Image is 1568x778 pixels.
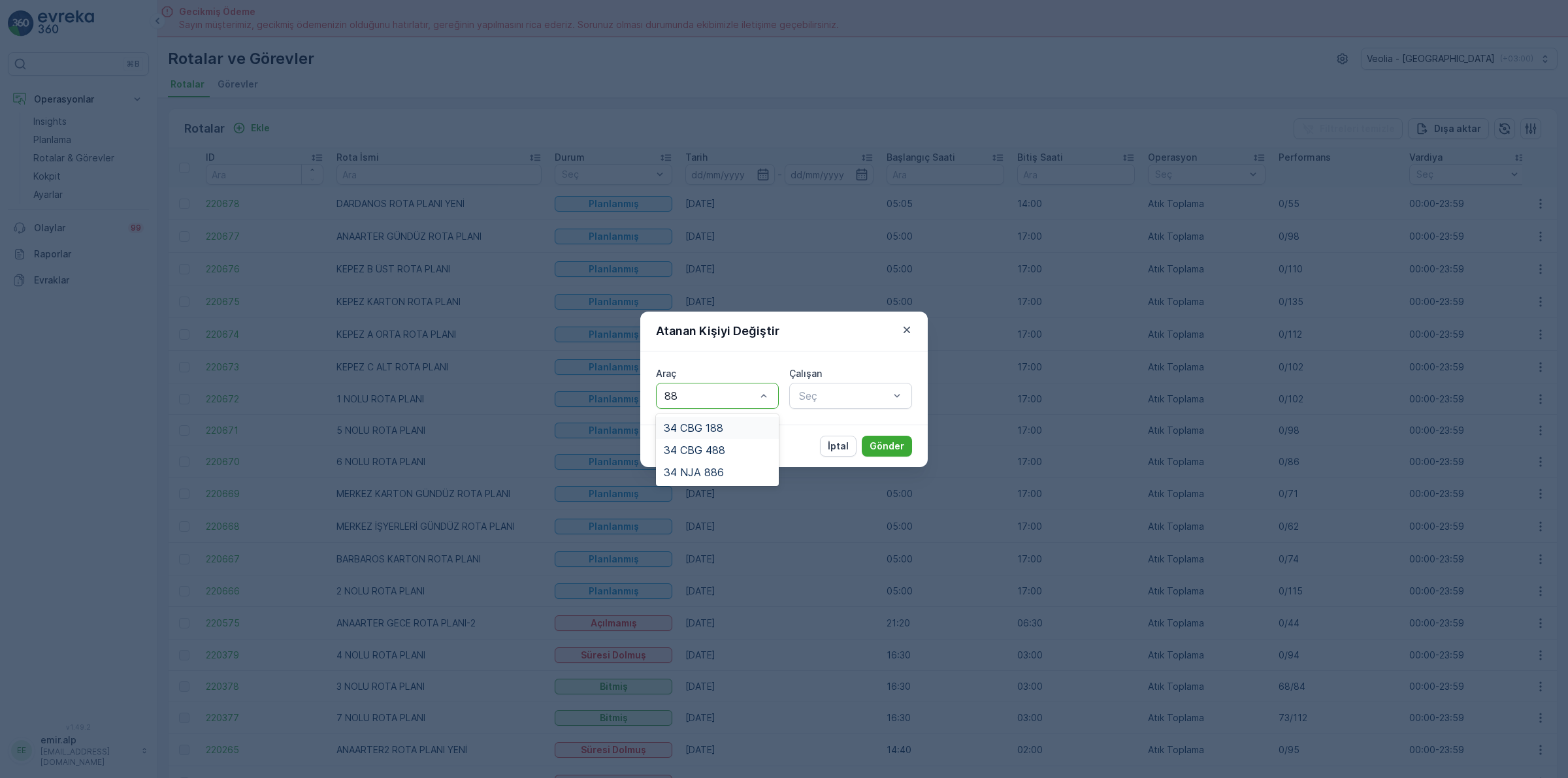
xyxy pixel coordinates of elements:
button: Gönder [862,436,912,457]
p: Atanan Kişiyi Değiştir [656,322,779,340]
span: 34 NJA 886 [664,466,724,478]
p: Gönder [870,440,904,453]
p: Seç [799,388,889,404]
p: İptal [828,440,849,453]
button: İptal [820,436,857,457]
span: 34 CBG 188 [664,422,723,434]
label: Araç [656,368,676,379]
label: Çalışan [789,368,822,379]
span: 34 CBG 488 [664,444,725,456]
